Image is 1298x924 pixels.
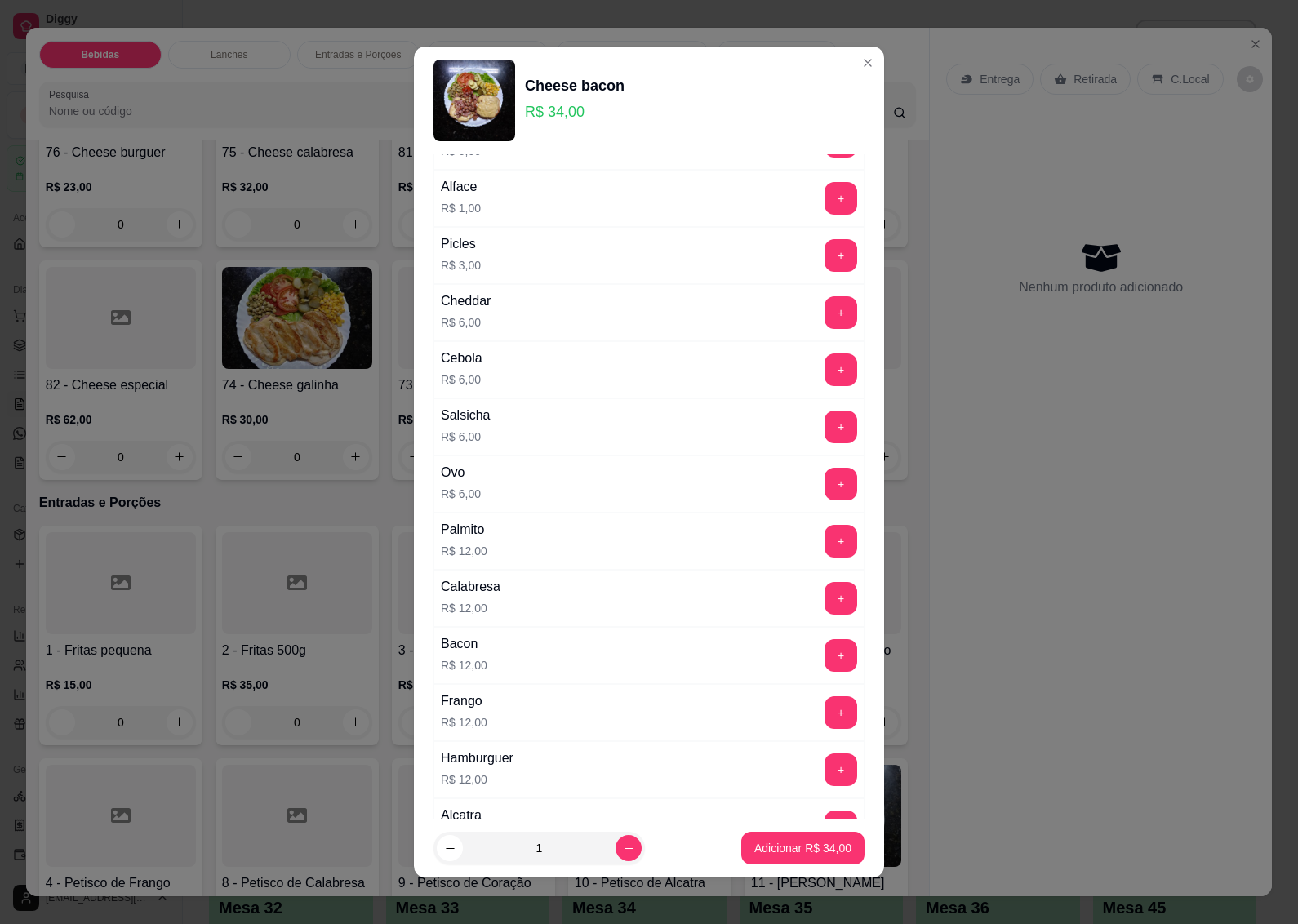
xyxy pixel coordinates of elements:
div: Frango [441,691,487,711]
div: Ovo [441,463,481,482]
div: Cheddar [441,291,491,311]
div: Bacon [441,634,487,654]
p: R$ 12,00 [441,543,487,559]
p: R$ 12,00 [441,714,487,731]
div: Palmito [441,520,487,540]
button: decrease-product-quantity [437,835,463,861]
p: R$ 1,00 [441,200,481,216]
p: R$ 12,00 [441,600,500,616]
button: add [825,182,857,215]
button: add [825,525,857,558]
button: add [825,353,857,386]
p: Adicionar R$ 34,00 [754,840,851,856]
div: Alface [441,177,481,197]
div: Alcatra [441,806,487,825]
button: add [825,468,857,500]
p: R$ 3,00 [441,257,481,273]
div: Salsicha [441,406,490,425]
button: add [825,639,857,672]
button: add [825,811,857,843]
div: Cheese bacon [525,74,625,97]
button: increase-product-quantity [616,835,642,861]
div: Picles [441,234,481,254]
button: Adicionar R$ 34,00 [741,832,865,864]
button: add [825,411,857,443]
button: Close [855,50,881,76]
p: R$ 6,00 [441,429,490,445]
p: R$ 12,00 [441,771,513,788]
img: product-image [433,60,515,141]
button: add [825,753,857,786]
button: add [825,239,857,272]
button: add [825,696,857,729]
p: R$ 6,00 [441,314,491,331]
div: Cebola [441,349,482,368]
p: R$ 6,00 [441,486,481,502]
p: R$ 34,00 [525,100,625,123]
button: add [825,296,857,329]
div: Calabresa [441,577,500,597]
p: R$ 12,00 [441,657,487,673]
div: Hamburguer [441,749,513,768]
p: R$ 6,00 [441,371,482,388]
button: add [825,582,857,615]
